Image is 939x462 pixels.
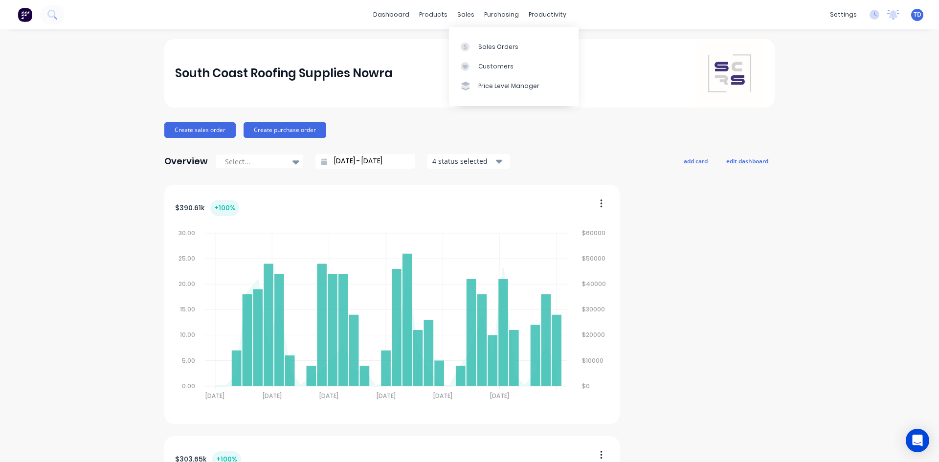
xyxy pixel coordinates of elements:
tspan: 5.00 [182,356,195,365]
tspan: $60000 [582,229,606,237]
div: products [414,7,452,22]
tspan: $50000 [582,254,606,263]
div: productivity [524,7,571,22]
tspan: $40000 [582,280,606,288]
div: Overview [164,152,208,171]
div: Price Level Manager [478,82,539,90]
tspan: $20000 [582,331,605,339]
a: Sales Orders [449,37,579,56]
tspan: $30000 [582,305,605,313]
img: South Coast Roofing Supplies Nowra [695,39,764,108]
button: add card [677,154,714,167]
tspan: $0 [582,382,590,390]
tspan: 20.00 [179,280,195,288]
div: + 100 % [210,200,239,216]
button: Create sales order [164,122,236,138]
img: Factory [18,7,32,22]
div: sales [452,7,479,22]
tspan: 25.00 [179,254,195,263]
div: Customers [478,62,514,71]
tspan: [DATE] [433,392,452,400]
a: dashboard [368,7,414,22]
div: $ 390.61k [175,200,239,216]
div: Open Intercom Messenger [906,429,929,452]
tspan: 15.00 [180,305,195,313]
button: edit dashboard [720,154,775,167]
tspan: 0.00 [182,382,195,390]
div: Sales Orders [478,43,518,51]
a: Price Level Manager [449,76,579,96]
button: Create purchase order [244,122,326,138]
button: 4 status selected [427,154,510,169]
tspan: [DATE] [319,392,338,400]
tspan: [DATE] [377,392,396,400]
div: 4 status selected [432,156,494,166]
a: Customers [449,57,579,76]
tspan: [DATE] [263,392,282,400]
div: South Coast Roofing Supplies Nowra [175,64,393,83]
span: TD [914,10,921,19]
tspan: 10.00 [180,331,195,339]
div: purchasing [479,7,524,22]
tspan: 30.00 [179,229,195,237]
tspan: $10000 [582,356,604,365]
div: settings [825,7,862,22]
tspan: [DATE] [205,392,224,400]
tspan: [DATE] [491,392,510,400]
